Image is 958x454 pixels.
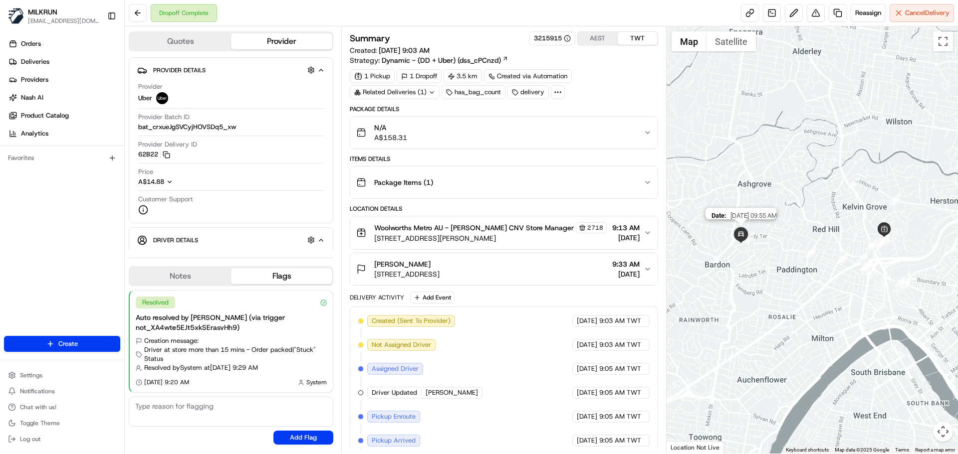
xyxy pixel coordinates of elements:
[865,240,876,251] div: 12
[350,155,658,163] div: Items Details
[374,177,433,187] span: Package Items ( 1 )
[4,108,124,124] a: Product Catalog
[374,133,407,143] span: A$158.31
[612,269,640,279] span: [DATE]
[372,340,431,349] span: Not Assigned Driver
[20,403,56,411] span: Chat with us!
[507,85,549,99] div: delivery
[374,269,440,279] span: [STREET_ADDRESS]
[577,340,597,349] span: [DATE]
[204,363,258,372] span: at [DATE] 9:29 AM
[138,123,236,132] span: bat_crxueJgSVCyjHOVSDq5_xw
[8,8,24,24] img: MILKRUN
[805,247,816,258] div: 20
[136,297,175,308] div: Resolved
[599,412,641,421] span: 9:05 AM TWT
[599,388,641,397] span: 9:05 AM TWT
[372,316,451,325] span: Created (Sent To Provider)
[4,432,120,446] button: Log out
[861,259,872,270] div: 18
[156,92,168,104] img: uber-new-logo.jpeg
[895,276,906,287] div: 15
[612,259,640,269] span: 9:33 AM
[4,126,124,142] a: Analytics
[306,378,327,386] span: System
[144,378,189,386] span: [DATE] 9:20 AM
[374,259,431,269] span: [PERSON_NAME]
[144,336,199,345] span: Creation message:
[484,69,572,83] a: Created via Automation
[20,435,40,443] span: Log out
[669,441,702,454] a: Open this area in Google Maps (opens a new window)
[20,387,55,395] span: Notifications
[138,113,190,122] span: Provider Batch ID
[138,195,193,204] span: Customer Support
[138,150,170,159] button: 62B22
[4,368,120,382] button: Settings
[577,436,597,445] span: [DATE]
[730,212,776,219] span: [DATE] 09:55 AM
[374,123,407,133] span: N/A
[905,8,950,17] span: Cancel Delivery
[876,231,887,242] div: 10
[711,212,726,219] span: Date :
[130,268,231,284] button: Notes
[599,364,641,373] span: 9:05 AM TWT
[442,85,505,99] div: has_bag_count
[231,268,332,284] button: Flags
[350,69,395,83] div: 1 Pickup
[915,447,955,453] a: Report a map error
[672,31,707,51] button: Show street map
[382,55,501,65] span: Dynamic - (DD + Uber) (dss_cPCnzd)
[374,223,574,233] span: Woolworths Metro AU - [PERSON_NAME] CNV Store Manager
[4,150,120,166] div: Favorites
[397,69,442,83] div: 1 Dropoff
[861,260,872,271] div: 16
[786,447,829,454] button: Keyboard shortcuts
[21,39,41,48] span: Orders
[21,93,43,102] span: Nash AI
[374,233,607,243] span: [STREET_ADDRESS][PERSON_NAME]
[618,32,658,45] button: TWT
[58,339,78,348] span: Create
[879,235,890,246] div: 6
[857,252,868,263] div: 13
[890,4,954,22] button: CancelDelivery
[350,55,508,65] div: Strategy:
[4,400,120,414] button: Chat with us!
[577,412,597,421] span: [DATE]
[21,57,49,66] span: Deliveries
[612,223,640,233] span: 9:13 AM
[138,140,197,149] span: Provider Delivery ID
[933,422,953,442] button: Map camera controls
[350,166,657,198] button: Package Items (1)
[895,447,909,453] a: Terms
[231,33,332,49] button: Provider
[879,229,890,240] div: 7
[372,412,416,421] span: Pickup Enroute
[153,66,206,74] span: Provider Details
[4,90,124,106] a: Nash AI
[273,431,333,445] button: Add Flag
[137,62,325,78] button: Provider Details
[21,129,48,138] span: Analytics
[577,364,597,373] span: [DATE]
[4,336,120,352] button: Create
[28,17,99,25] button: [EMAIL_ADDRESS][DOMAIN_NAME]
[350,34,390,43] h3: Summary
[877,235,888,246] div: 11
[835,447,889,453] span: Map data ©2025 Google
[20,419,60,427] span: Toggle Theme
[382,55,508,65] a: Dynamic - (DD + Uber) (dss_cPCnzd)
[534,34,571,43] div: 3215915
[612,233,640,243] span: [DATE]
[860,260,871,271] div: 17
[4,4,103,28] button: MILKRUNMILKRUN[EMAIL_ADDRESS][DOMAIN_NAME]
[372,436,416,445] span: Pickup Arrived
[21,75,48,84] span: Providers
[144,345,327,363] span: Driver at store more than 15 mins - Order packed | "Stuck" Status
[4,72,124,88] a: Providers
[138,177,226,186] button: A$14.88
